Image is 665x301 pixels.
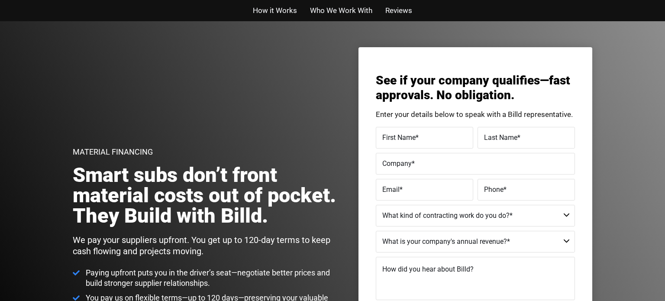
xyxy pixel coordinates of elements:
a: Reviews [385,4,412,17]
span: How did you hear about Billd? [382,265,474,273]
span: Phone [484,185,504,194]
span: Company [382,159,412,168]
p: Enter your details below to speak with a Billd representative. [376,111,575,118]
span: Paying upfront puts you in the driver’s seat—negotiate better prices and build stronger supplier ... [84,268,342,288]
span: First Name [382,133,416,142]
h3: See if your company qualifies—fast approvals. No obligation. [376,73,575,102]
h1: Material Financing [73,148,153,156]
p: We pay your suppliers upfront. You get up to 120-day terms to keep cash flowing and projects moving. [73,234,342,257]
span: Email [382,185,400,194]
span: Last Name [484,133,517,142]
a: How it Works [253,4,297,17]
a: Who We Work With [310,4,372,17]
h2: Smart subs don’t front material costs out of pocket. They Build with Billd. [73,165,342,226]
